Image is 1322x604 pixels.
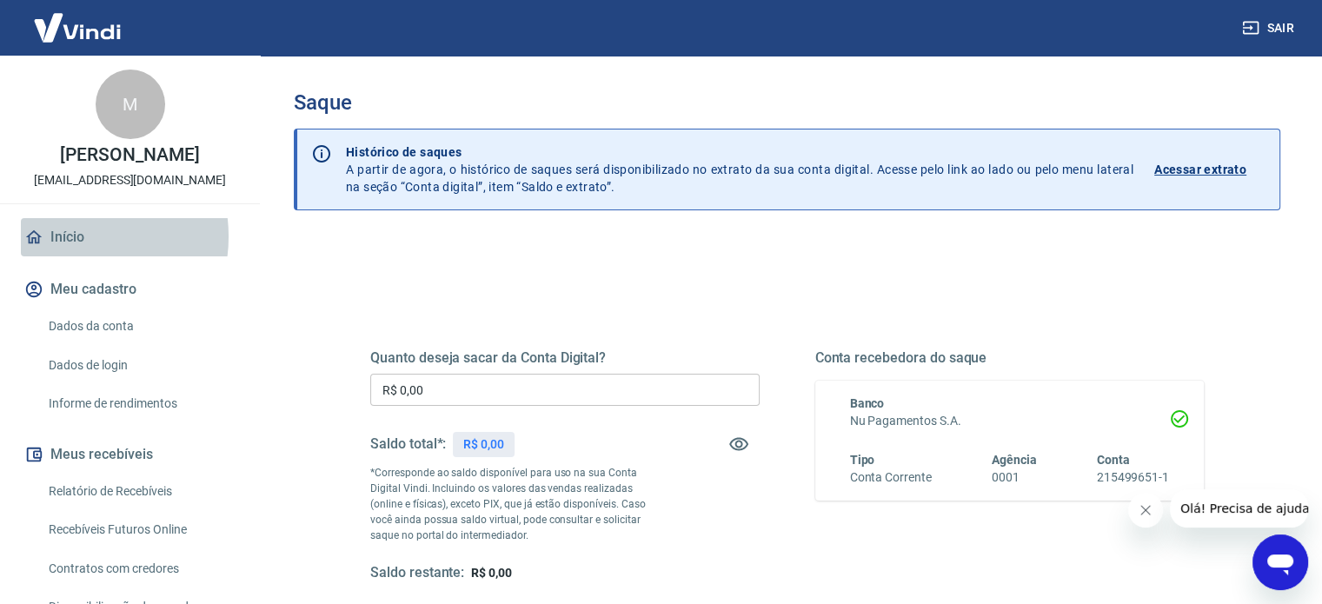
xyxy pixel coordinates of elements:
p: [PERSON_NAME] [60,146,199,164]
h6: 215499651-1 [1097,468,1169,487]
span: Tipo [850,453,875,467]
iframe: Botão para abrir a janela de mensagens [1252,534,1308,590]
span: Agência [992,453,1037,467]
a: Dados da conta [42,309,239,344]
h6: 0001 [992,468,1037,487]
span: Conta [1097,453,1130,467]
a: Dados de login [42,348,239,383]
h5: Quanto deseja sacar da Conta Digital? [370,349,760,367]
span: Olá! Precisa de ajuda? [10,12,146,26]
p: R$ 0,00 [463,435,504,454]
a: Relatório de Recebíveis [42,474,239,509]
iframe: Mensagem da empresa [1170,489,1308,528]
div: M [96,70,165,139]
a: Informe de rendimentos [42,386,239,421]
button: Sair [1239,12,1301,44]
a: Recebíveis Futuros Online [42,512,239,548]
p: Acessar extrato [1154,161,1246,178]
a: Contratos com credores [42,551,239,587]
iframe: Fechar mensagem [1128,493,1163,528]
p: Histórico de saques [346,143,1133,161]
h6: Nu Pagamentos S.A. [850,412,1170,430]
h5: Saldo total*: [370,435,446,453]
span: R$ 0,00 [471,566,512,580]
h5: Saldo restante: [370,564,464,582]
img: Vindi [21,1,134,54]
a: Acessar extrato [1154,143,1266,196]
p: *Corresponde ao saldo disponível para uso na sua Conta Digital Vindi. Incluindo os valores das ve... [370,465,662,543]
button: Meu cadastro [21,270,239,309]
h6: Conta Corrente [850,468,932,487]
p: [EMAIL_ADDRESS][DOMAIN_NAME] [34,171,226,189]
button: Meus recebíveis [21,435,239,474]
h5: Conta recebedora do saque [815,349,1205,367]
h3: Saque [294,90,1280,115]
p: A partir de agora, o histórico de saques será disponibilizado no extrato da sua conta digital. Ac... [346,143,1133,196]
a: Início [21,218,239,256]
span: Banco [850,396,885,410]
